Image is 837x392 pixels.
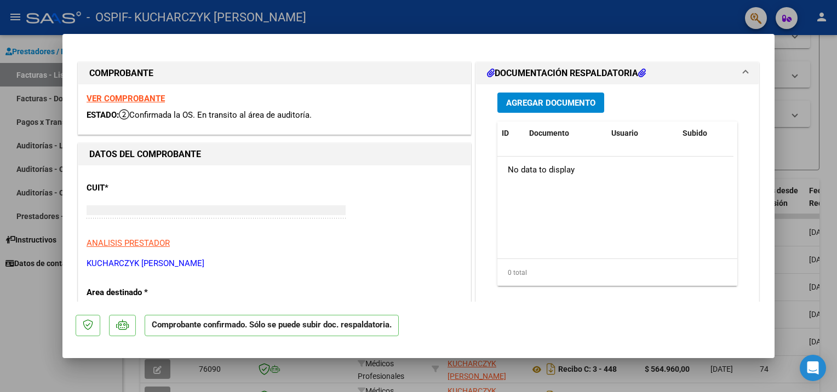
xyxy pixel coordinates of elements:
[89,68,153,78] strong: COMPROBANTE
[487,67,646,80] h1: DOCUMENTACIÓN RESPALDATORIA
[497,93,604,113] button: Agregar Documento
[683,129,707,137] span: Subido
[525,122,607,145] datatable-header-cell: Documento
[476,84,759,312] div: DOCUMENTACIÓN RESPALDATORIA
[87,286,199,299] p: Area destinado *
[89,149,201,159] strong: DATOS DEL COMPROBANTE
[678,122,733,145] datatable-header-cell: Subido
[145,315,399,336] p: Comprobante confirmado. Sólo se puede subir doc. respaldatoria.
[506,98,595,108] span: Agregar Documento
[607,122,678,145] datatable-header-cell: Usuario
[529,129,569,137] span: Documento
[87,94,165,103] a: VER COMPROBANTE
[497,259,737,286] div: 0 total
[87,238,170,248] span: ANALISIS PRESTADOR
[497,157,733,184] div: No data to display
[476,62,759,84] mat-expansion-panel-header: DOCUMENTACIÓN RESPALDATORIA
[497,122,525,145] datatable-header-cell: ID
[87,182,199,194] p: CUIT
[87,257,462,270] p: KUCHARCZYK [PERSON_NAME]
[87,110,119,120] span: ESTADO:
[800,355,826,381] div: Open Intercom Messenger
[502,129,509,137] span: ID
[119,110,312,120] span: Confirmada la OS. En transito al área de auditoría.
[611,129,638,137] span: Usuario
[733,122,788,145] datatable-header-cell: Acción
